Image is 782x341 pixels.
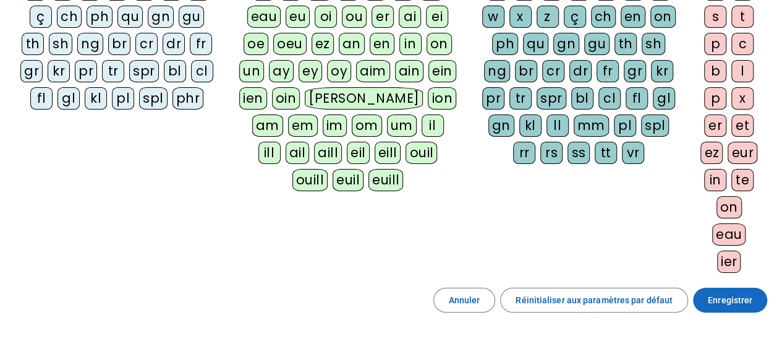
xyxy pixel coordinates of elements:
div: rr [513,142,535,164]
div: on [716,196,742,218]
div: gr [20,60,43,82]
div: fr [597,60,619,82]
button: Réinitialiser aux paramètres par défaut [500,288,688,313]
div: im [323,114,347,137]
div: phr [172,87,204,110]
div: vr [622,142,644,164]
div: pl [112,87,134,110]
div: aill [314,142,342,164]
div: gn [553,33,579,55]
div: th [22,33,44,55]
div: gl [57,87,80,110]
div: bl [164,60,186,82]
div: ouil [406,142,437,164]
div: ay [269,60,294,82]
div: en [370,33,394,55]
div: ai [399,6,421,28]
div: gr [624,60,646,82]
div: eil [347,142,370,164]
div: ey [299,60,322,82]
div: sh [642,33,665,55]
div: on [427,33,452,55]
div: eau [712,223,746,246]
div: qu [117,6,143,28]
div: s [704,6,726,28]
div: kr [651,60,673,82]
div: ein [428,60,456,82]
div: gn [148,6,174,28]
div: cl [191,60,213,82]
div: rs [540,142,563,164]
div: ss [567,142,590,164]
div: ch [591,6,616,28]
div: gn [488,114,514,137]
div: eau [247,6,281,28]
div: on [650,6,676,28]
div: spr [537,87,566,110]
div: am [252,114,283,137]
div: spl [641,114,669,137]
div: kr [48,60,70,82]
div: ail [286,142,310,164]
div: euil [333,169,363,191]
div: eill [375,142,401,164]
div: bl [571,87,593,110]
span: Réinitialiser aux paramètres par défaut [516,293,673,308]
div: spr [129,60,159,82]
div: in [399,33,422,55]
div: oin [272,87,300,110]
div: pl [614,114,636,137]
div: l [731,60,754,82]
div: ç [30,6,52,28]
div: oi [315,6,337,28]
div: pr [75,60,97,82]
div: mm [574,114,609,137]
div: kl [85,87,107,110]
div: qu [523,33,548,55]
div: em [288,114,318,137]
div: cl [598,87,621,110]
div: t [731,6,754,28]
div: ei [426,6,448,28]
div: in [704,169,726,191]
div: gu [179,6,204,28]
div: cr [135,33,158,55]
div: ouill [292,169,328,191]
div: eur [728,142,757,164]
button: Enregistrer [693,288,767,313]
div: il [422,114,444,137]
div: oe [244,33,268,55]
div: et [731,114,754,137]
div: ph [87,6,113,28]
div: x [731,87,754,110]
div: fl [626,87,648,110]
div: ph [492,33,518,55]
div: br [108,33,130,55]
div: eu [286,6,310,28]
div: um [387,114,417,137]
div: cr [542,60,564,82]
div: tr [102,60,124,82]
span: Annuler [449,293,480,308]
div: oeu [273,33,307,55]
div: fr [190,33,212,55]
div: ng [484,60,510,82]
div: ion [428,87,456,110]
div: dr [569,60,592,82]
div: ez [312,33,334,55]
div: er [372,6,394,28]
div: b [704,60,726,82]
div: p [704,33,726,55]
div: th [614,33,637,55]
div: an [339,33,365,55]
div: kl [519,114,542,137]
span: Enregistrer [708,293,752,308]
div: om [352,114,382,137]
div: gu [584,33,610,55]
div: pr [482,87,504,110]
div: ien [239,87,267,110]
div: ch [57,6,82,28]
div: c [731,33,754,55]
div: ier [717,251,741,273]
div: tt [595,142,617,164]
